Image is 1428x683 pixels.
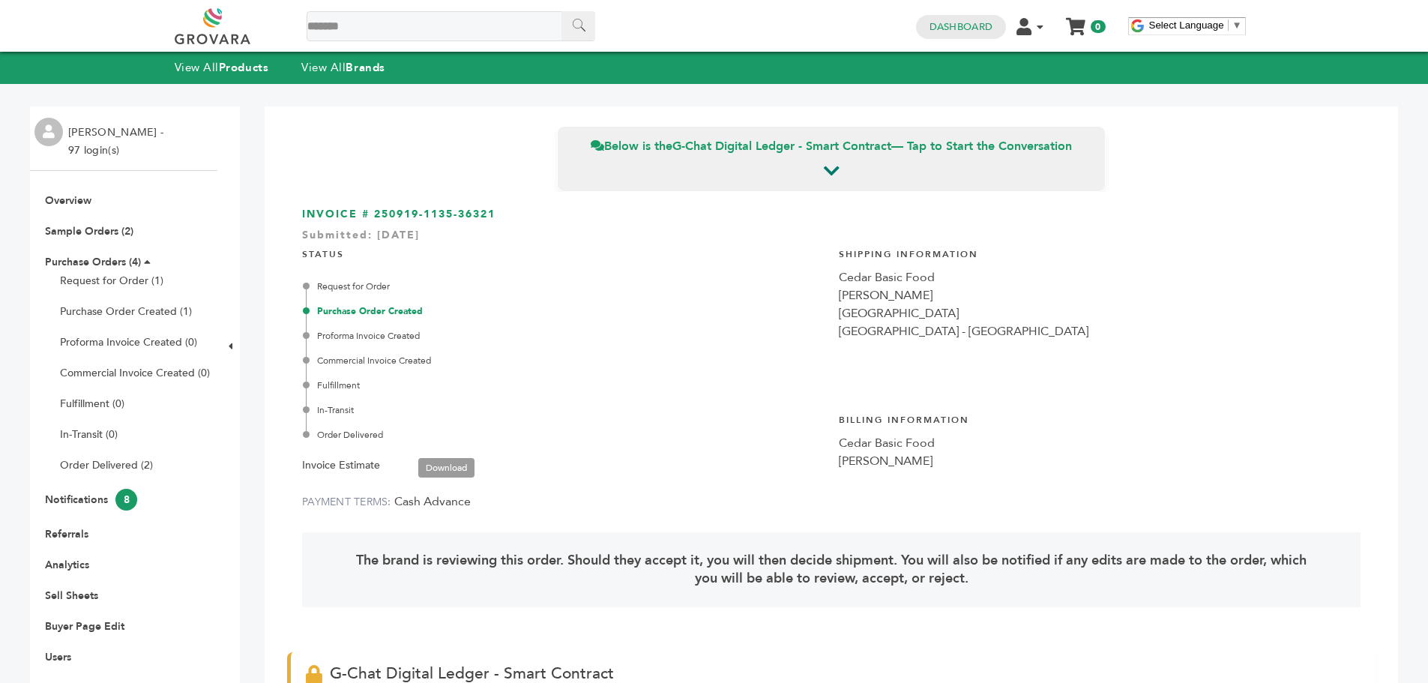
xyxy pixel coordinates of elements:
[60,397,124,411] a: Fulfillment (0)
[1228,19,1229,31] span: ​
[839,237,1361,268] h4: Shipping Information
[302,207,1361,222] h3: INVOICE # 250919-1135-36321
[34,118,63,146] img: profile.png
[45,493,137,507] a: Notifications8
[346,60,385,75] strong: Brands
[839,304,1361,322] div: [GEOGRAPHIC_DATA]
[45,527,88,541] a: Referrals
[930,20,992,34] a: Dashboard
[45,224,133,238] a: Sample Orders (2)
[60,274,163,288] a: Request for Order (1)
[302,237,824,268] h4: STATUS
[302,532,1361,607] div: The brand is reviewing this order. Should they accept it, you will then decide shipment. You will...
[175,60,269,75] a: View AllProducts
[45,255,141,269] a: Purchase Orders (4)
[306,304,824,318] div: Purchase Order Created
[1149,19,1242,31] a: Select Language​
[591,138,1072,154] span: Below is the — Tap to Start the Conversation
[839,322,1361,340] div: [GEOGRAPHIC_DATA] - [GEOGRAPHIC_DATA]
[115,489,137,511] span: 8
[60,366,210,380] a: Commercial Invoice Created (0)
[306,354,824,367] div: Commercial Invoice Created
[1232,19,1242,31] span: ▼
[306,280,824,293] div: Request for Order
[60,427,118,442] a: In-Transit (0)
[60,335,197,349] a: Proforma Invoice Created (0)
[1149,19,1224,31] span: Select Language
[1091,20,1105,33] span: 0
[839,434,1361,452] div: Cedar Basic Food
[60,304,192,319] a: Purchase Order Created (1)
[839,403,1361,434] h4: Billing Information
[219,60,268,75] strong: Products
[302,457,380,475] label: Invoice Estimate
[302,228,1361,250] div: Submitted: [DATE]
[45,558,89,572] a: Analytics
[45,619,124,634] a: Buyer Page Edit
[418,458,475,478] a: Download
[1067,13,1084,29] a: My Cart
[302,495,391,509] label: PAYMENT TERMS:
[306,403,824,417] div: In-Transit
[672,138,891,154] strong: G-Chat Digital Ledger - Smart Contract
[839,286,1361,304] div: [PERSON_NAME]
[306,428,824,442] div: Order Delivered
[306,329,824,343] div: Proforma Invoice Created
[45,193,91,208] a: Overview
[301,60,385,75] a: View AllBrands
[60,458,153,472] a: Order Delivered (2)
[45,650,71,664] a: Users
[307,11,595,41] input: Search a product or brand...
[68,124,167,160] li: [PERSON_NAME] - 97 login(s)
[394,493,471,510] span: Cash Advance
[306,379,824,392] div: Fulfillment
[45,589,98,603] a: Sell Sheets
[839,268,1361,286] div: Cedar Basic Food
[839,452,1361,470] div: [PERSON_NAME]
